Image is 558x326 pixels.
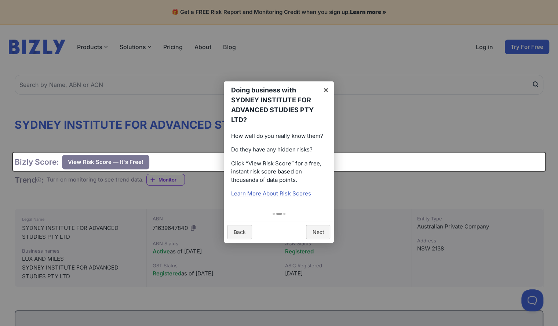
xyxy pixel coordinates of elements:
p: Do they have any hidden risks? [231,146,327,154]
p: How well do you really know them? [231,132,327,140]
a: Back [227,225,252,239]
p: Click “View Risk Score” for a free, instant risk score based on thousands of data points. [231,160,327,184]
h1: Doing business with SYDNEY INSTITUTE FOR ADVANCED STUDIES PTY LTD? [231,85,317,125]
a: Next [306,225,330,239]
a: × [317,81,334,98]
a: Learn More About Risk Scores [231,190,311,197]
